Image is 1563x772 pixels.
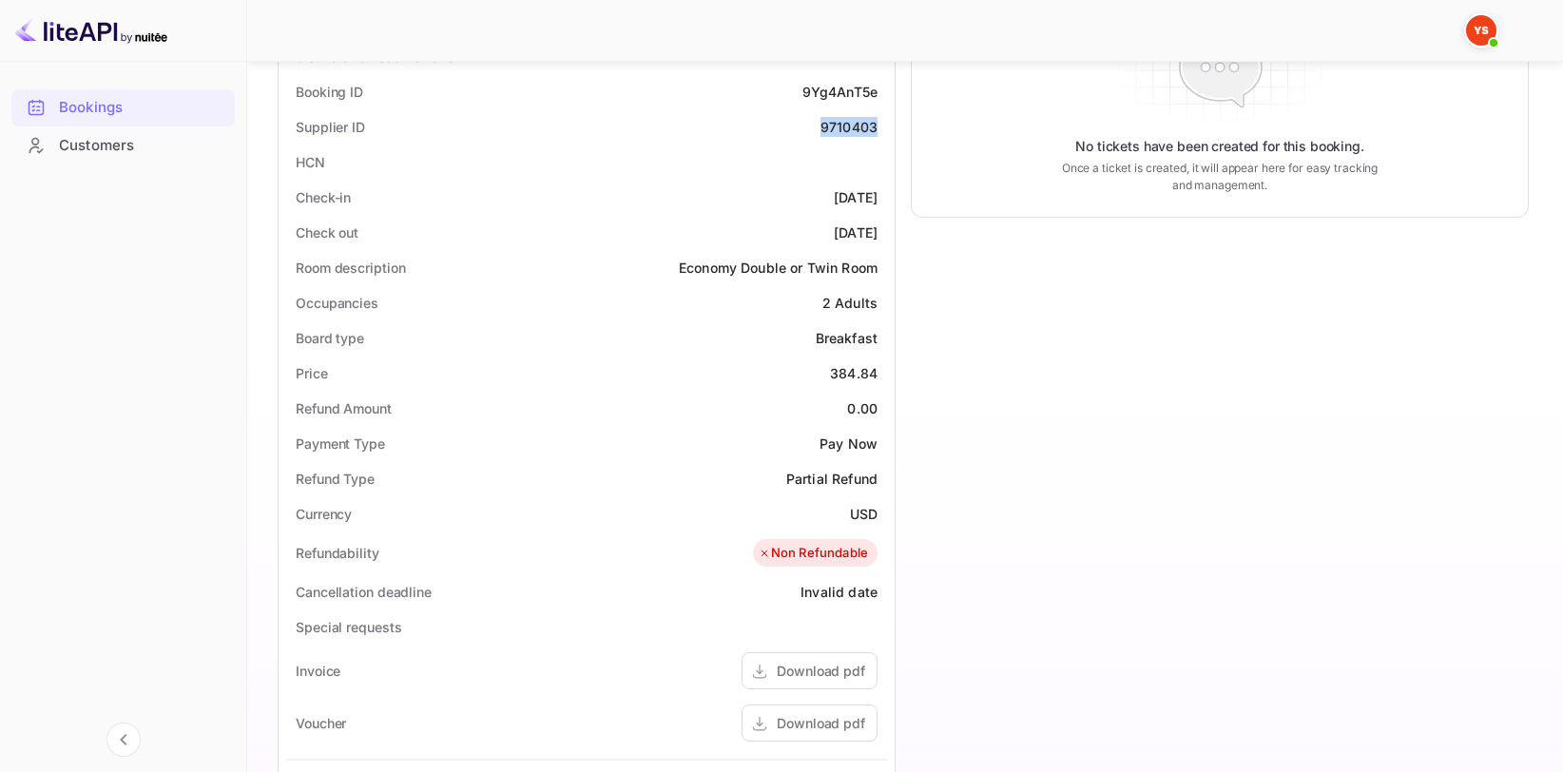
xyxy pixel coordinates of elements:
div: 0.00 [847,398,878,418]
div: Economy Double or Twin Room [679,258,878,278]
div: 384.84 [830,363,878,383]
div: Non Refundable [758,544,868,563]
div: Breakfast [816,328,878,348]
div: Invalid date [801,582,878,602]
div: Special requests [296,617,401,637]
div: 9Yg4AnT5e [802,82,878,102]
div: HCN [296,152,325,172]
div: Currency [296,504,352,524]
p: Once a ticket is created, it will appear here for easy tracking and management. [1054,160,1385,194]
div: Pay Now [820,434,878,454]
button: Collapse navigation [106,723,141,757]
div: Board type [296,328,364,348]
div: Booking ID [296,82,363,102]
img: LiteAPI logo [15,15,167,46]
div: 2 Adults [822,293,878,313]
div: Customers [59,135,225,157]
div: Refundability [296,543,379,563]
div: Payment Type [296,434,385,454]
div: Bookings [11,89,235,126]
div: Check out [296,222,358,242]
div: Bookings [59,97,225,119]
div: Cancellation deadline [296,582,432,602]
div: Partial Refund [786,469,878,489]
p: No tickets have been created for this booking. [1075,137,1364,156]
div: Refund Amount [296,398,392,418]
div: USD [850,504,878,524]
div: [DATE] [834,222,878,242]
div: Voucher [296,713,346,733]
div: Download pdf [777,661,865,681]
div: [DATE] [834,187,878,207]
div: Download pdf [777,713,865,733]
a: Bookings [11,89,235,125]
div: Occupancies [296,293,378,313]
div: Invoice [296,661,340,681]
img: Yandex Support [1466,15,1496,46]
div: 9710403 [820,117,878,137]
div: Supplier ID [296,117,365,137]
a: Customers [11,127,235,163]
div: Check-in [296,187,351,207]
div: Room description [296,258,405,278]
div: Refund Type [296,469,375,489]
div: Price [296,363,328,383]
div: Customers [11,127,235,164]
